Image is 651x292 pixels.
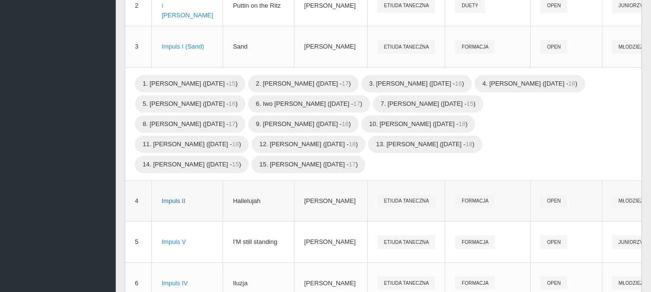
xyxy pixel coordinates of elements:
[368,136,482,153] span: 13. [PERSON_NAME] ([DATE] - )
[342,120,348,127] span: 18
[135,95,245,113] span: 5. [PERSON_NAME] ([DATE] - )
[294,26,368,67] td: [PERSON_NAME]
[612,194,650,208] span: Młodzież
[377,40,435,54] span: Etiuda Taneczna
[232,140,239,148] span: 18
[232,161,239,168] span: 15
[125,26,152,67] td: 3
[248,95,370,113] span: 6. Iwo [PERSON_NAME] ([DATE] - )
[377,276,435,290] span: Etiuda Taneczna
[455,80,462,87] span: 16
[135,75,245,92] span: 1. [PERSON_NAME] ([DATE] - )
[475,75,585,92] span: 4. [PERSON_NAME] ([DATE] - )
[228,100,235,107] span: 16
[455,194,495,208] span: Formacja
[377,235,435,249] span: Etiuda Taneczna
[342,80,348,87] span: 17
[161,237,213,247] div: Impuls V
[458,120,465,127] span: 18
[248,115,359,133] span: 9. [PERSON_NAME] ([DATE] - )
[466,100,473,107] span: 15
[135,156,249,173] span: 14. [PERSON_NAME] ([DATE] - )
[612,276,650,290] span: Młodzież
[612,235,650,249] span: Juniorzy
[540,194,567,208] span: Open
[455,40,495,54] span: Formacja
[455,276,495,290] span: Formacja
[223,26,294,67] td: Sand
[540,276,567,290] span: Open
[161,196,213,206] div: Impuls II
[353,100,360,107] span: 17
[465,140,472,148] span: 18
[125,222,152,263] td: 5
[223,222,294,263] td: I'M still standing
[161,42,213,51] div: Impuls I (Sand)
[455,235,495,249] span: Formacja
[373,95,483,113] span: 7. [PERSON_NAME] ([DATE] - )
[361,115,475,133] span: 10. [PERSON_NAME] ([DATE] - )
[294,180,368,221] td: [PERSON_NAME]
[223,180,294,221] td: Hallelujah
[161,279,213,288] div: Impuls IV
[252,156,365,173] span: 15. [PERSON_NAME] ([DATE] - )
[540,40,567,54] span: Open
[349,140,356,148] span: 18
[248,75,359,92] span: 2. [PERSON_NAME] ([DATE] - )
[228,120,235,127] span: 17
[252,136,365,153] span: 12. [PERSON_NAME] ([DATE] - )
[540,235,567,249] span: Open
[349,161,356,168] span: 17
[228,80,235,87] span: 15
[294,222,368,263] td: [PERSON_NAME]
[377,194,435,208] span: Etiuda Taneczna
[135,115,245,133] span: 8. [PERSON_NAME] ([DATE] - )
[125,180,152,221] td: 4
[568,80,575,87] span: 16
[361,75,472,92] span: 3. [PERSON_NAME] ([DATE] - )
[135,136,249,153] span: 11. [PERSON_NAME] ([DATE] - )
